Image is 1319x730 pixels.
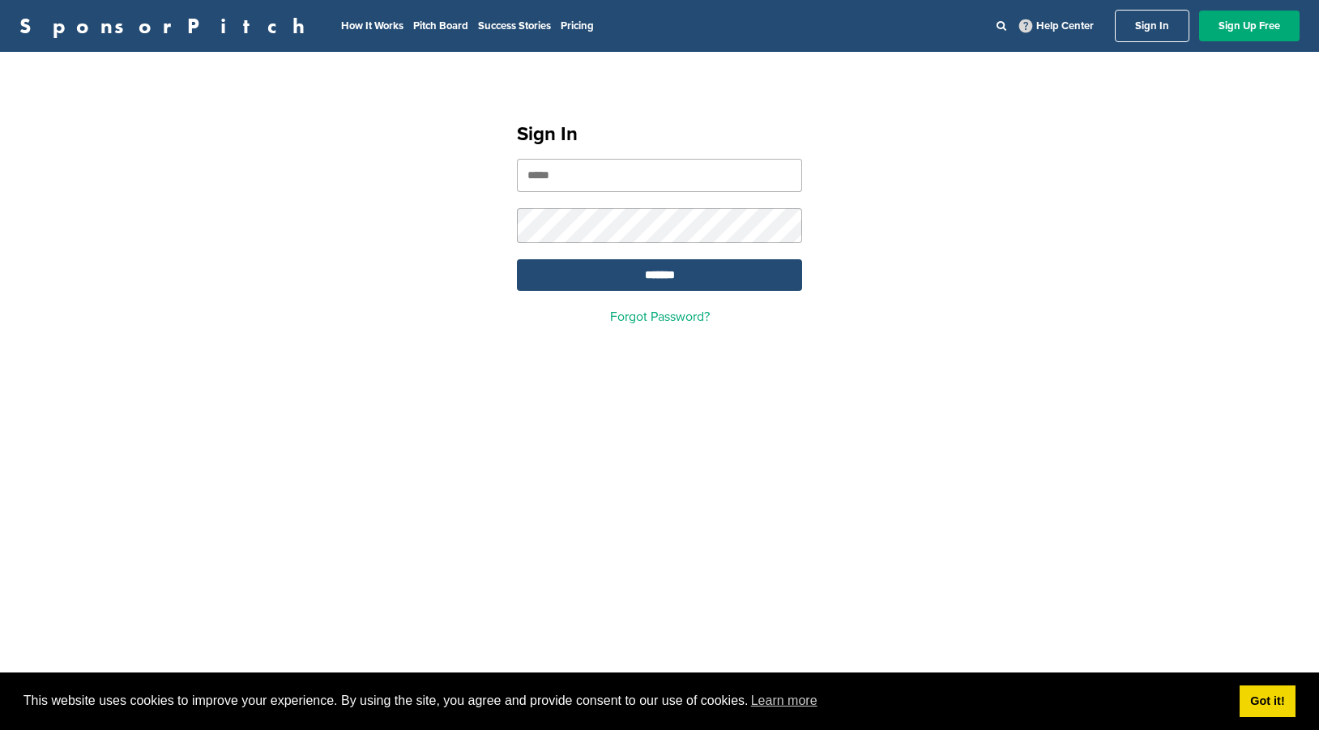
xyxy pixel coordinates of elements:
[19,15,315,36] a: SponsorPitch
[1115,10,1189,42] a: Sign In
[23,689,1227,713] span: This website uses cookies to improve your experience. By using the site, you agree and provide co...
[478,19,551,32] a: Success Stories
[1240,685,1296,718] a: dismiss cookie message
[610,309,710,325] a: Forgot Password?
[749,689,820,713] a: learn more about cookies
[1199,11,1300,41] a: Sign Up Free
[1016,16,1097,36] a: Help Center
[517,120,802,149] h1: Sign In
[561,19,594,32] a: Pricing
[341,19,403,32] a: How It Works
[413,19,468,32] a: Pitch Board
